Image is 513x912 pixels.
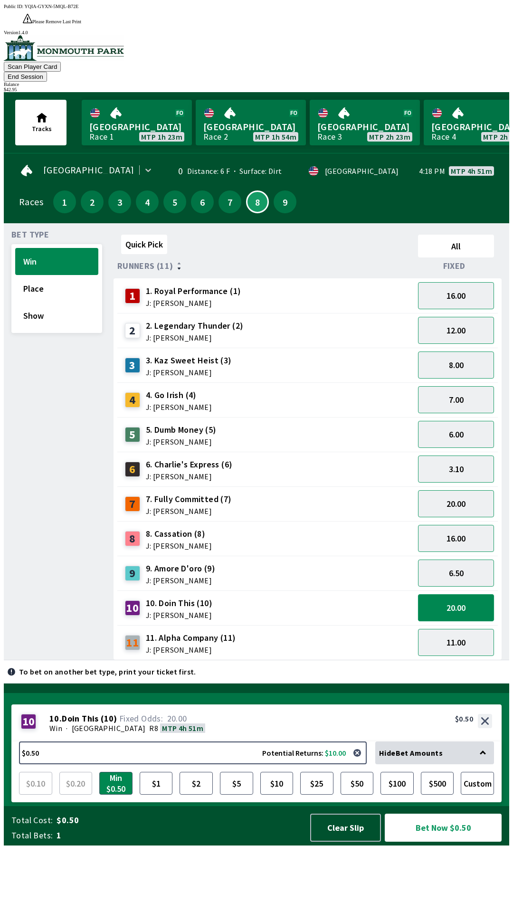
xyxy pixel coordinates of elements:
div: 6 [125,462,140,477]
button: Bet Now $0.50 [385,814,502,842]
span: J: [PERSON_NAME] [146,299,241,307]
span: 20.00 [167,713,187,724]
button: $0.50Potential Returns: $10.00 [19,741,367,764]
div: $ 42.95 [4,87,509,92]
span: 4 [138,199,156,205]
a: [GEOGRAPHIC_DATA]Race 1MTP 1h 23m [82,100,192,145]
button: Place [15,275,98,302]
div: 5 [125,427,140,442]
span: J: [PERSON_NAME] [146,334,244,342]
button: $50 [341,772,374,795]
button: $100 [380,772,414,795]
span: Min $0.50 [102,774,130,792]
span: J: [PERSON_NAME] [146,473,233,480]
div: Fixed [414,261,498,271]
div: Race 1 [89,133,114,141]
span: 16.00 [446,290,465,301]
span: YQIA-GYXN-5MQL-B72E [25,4,79,9]
span: ( 10 ) [101,714,117,723]
button: Tracks [15,100,66,145]
button: 3 [108,190,131,213]
span: 7 [221,199,239,205]
div: 9 [125,566,140,581]
button: $2 [180,772,213,795]
div: 4 [125,392,140,408]
span: Clear Slip [319,822,372,833]
button: 7 [218,190,241,213]
button: $10 [260,772,294,795]
button: 11.00 [418,629,494,656]
span: $500 [423,774,452,792]
span: 11. Alpha Company (11) [146,632,236,644]
div: 10 [125,600,140,616]
button: 20.00 [418,594,494,621]
div: Runners (11) [117,261,414,271]
span: Doin This [62,714,99,723]
span: 5. Dumb Money (5) [146,424,217,436]
span: 16.00 [446,533,465,544]
span: Win [49,723,62,733]
span: [GEOGRAPHIC_DATA] [43,166,134,174]
span: 6. Charlie's Express (6) [146,458,233,471]
span: $100 [383,774,411,792]
span: 3.10 [449,464,464,475]
span: J: [PERSON_NAME] [146,507,232,515]
span: 10 . [49,714,62,723]
span: 11.00 [446,637,465,648]
span: 12.00 [446,325,465,336]
button: 9 [274,190,296,213]
span: All [422,241,490,252]
div: 7 [125,496,140,512]
span: [GEOGRAPHIC_DATA] [203,121,298,133]
span: Hide Bet Amounts [379,748,443,758]
span: MTP 4h 51m [162,723,203,733]
span: R8 [149,723,158,733]
button: $1 [140,772,173,795]
span: 2 [83,199,101,205]
button: 6.00 [418,421,494,448]
span: $5 [222,774,251,792]
span: 6 [193,199,211,205]
span: $0.50 [57,815,301,826]
span: $10 [263,774,291,792]
span: 6.00 [449,429,464,440]
span: 8 [249,199,266,204]
button: Win [15,248,98,275]
button: Show [15,302,98,329]
span: MTP 1h 54m [255,133,296,141]
span: $2 [182,774,210,792]
span: Bet Now $0.50 [393,822,494,834]
span: Custom [463,774,492,792]
span: [GEOGRAPHIC_DATA] [317,121,412,133]
div: $0.50 [455,714,473,723]
span: 1. Royal Performance (1) [146,285,241,297]
div: 11 [125,635,140,650]
span: [GEOGRAPHIC_DATA] [72,723,146,733]
span: Please Remove Last Print [32,19,81,24]
div: 1 [125,288,140,304]
button: Scan Player Card [4,62,61,72]
span: 6.50 [449,568,464,579]
button: 2 [81,190,104,213]
span: Total Cost: [11,815,53,826]
button: Clear Slip [310,814,381,842]
a: [GEOGRAPHIC_DATA]Race 2MTP 1h 54m [196,100,306,145]
button: 6 [191,190,214,213]
span: Place [23,283,90,294]
div: Race 4 [431,133,456,141]
button: All [418,235,494,257]
div: Version 1.4.0 [4,30,509,35]
div: Races [19,198,43,206]
span: 4:18 PM [419,167,445,175]
button: $25 [300,772,333,795]
span: $25 [303,774,331,792]
span: 7. Fully Committed (7) [146,493,232,505]
button: 16.00 [418,525,494,552]
span: J: [PERSON_NAME] [146,542,212,550]
span: Quick Pick [125,239,163,250]
span: 3. Kaz Sweet Heist (3) [146,354,232,367]
span: J: [PERSON_NAME] [146,646,236,654]
span: [GEOGRAPHIC_DATA] [89,121,184,133]
span: 8.00 [449,360,464,370]
button: End Session [4,72,47,82]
